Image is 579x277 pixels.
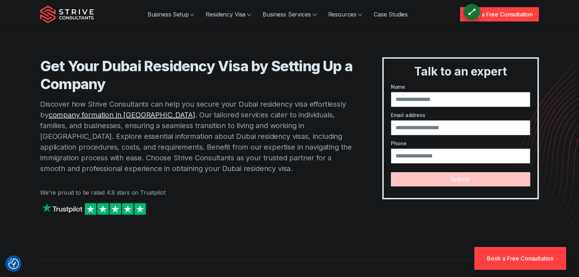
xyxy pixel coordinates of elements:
[8,258,19,269] button: Consent Preferences
[142,7,200,21] a: Business Setup
[40,201,148,217] img: Strive on Trustpilot
[387,64,535,79] h3: Talk to an expert
[40,99,354,174] p: Discover how Strive Consultants can help you secure your Dubai residency visa effortlessly by . O...
[322,7,368,21] a: Resources
[460,7,539,21] a: Book a Free Consultation
[40,188,354,197] p: We're proud to be rated 4.8 stars on Trustpilot
[391,140,530,147] label: Phone
[257,7,322,21] a: Business Services
[474,247,566,270] a: Book a Free Consultation
[40,57,354,93] h1: Get Your Dubai Residency Visa by Setting Up a Company
[391,172,530,186] button: Submit
[200,7,257,21] a: Residency Visa
[8,258,19,269] img: Revisit consent button
[391,111,530,119] label: Email address
[40,5,94,23] img: Strive Consultants
[49,111,195,119] a: company formation in [GEOGRAPHIC_DATA]
[368,7,413,21] a: Case Studies
[465,5,478,18] div: ⟷
[391,83,530,91] label: Name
